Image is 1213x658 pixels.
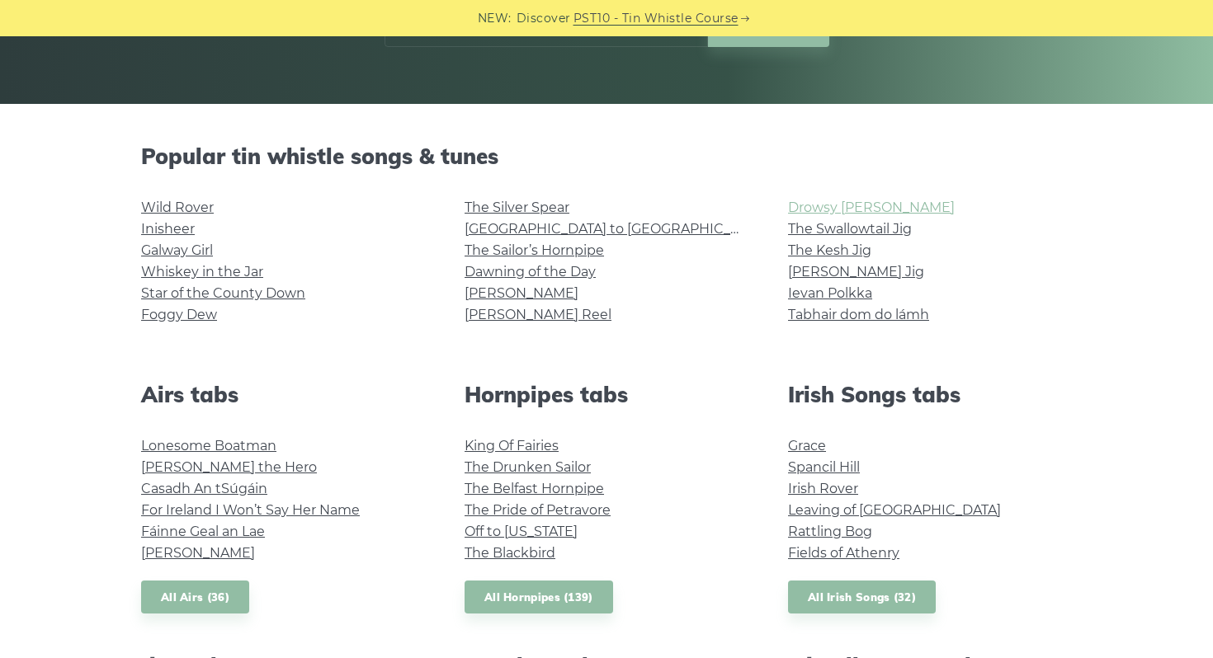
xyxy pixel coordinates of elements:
a: The Belfast Hornpipe [465,481,604,496]
span: Discover [517,9,571,28]
a: For Ireland I Won’t Say Her Name [141,502,360,518]
a: The Kesh Jig [788,242,871,258]
a: The Drunken Sailor [465,459,591,475]
a: [PERSON_NAME] [141,545,255,561]
a: Irish Rover [788,481,858,496]
a: The Pride of Petravore [465,502,611,518]
a: PST10 - Tin Whistle Course [573,9,739,28]
h2: Airs tabs [141,382,425,407]
a: Inisheer [141,221,195,237]
a: [PERSON_NAME] Reel [465,307,611,322]
a: Off to [US_STATE] [465,524,578,539]
a: [PERSON_NAME] the Hero [141,459,317,475]
a: [PERSON_NAME] [465,285,578,301]
a: Whiskey in the Jar [141,264,263,280]
a: Casadh An tSúgáin [141,481,267,496]
h2: Hornpipes tabs [465,382,748,407]
a: [GEOGRAPHIC_DATA] to [GEOGRAPHIC_DATA] [465,221,769,237]
a: Wild Rover [141,200,214,215]
h2: Irish Songs tabs [788,382,1072,407]
a: The Swallowtail Jig [788,221,912,237]
a: King Of Fairies [465,438,559,454]
a: Leaving of [GEOGRAPHIC_DATA] [788,502,1001,518]
h2: Popular tin whistle songs & tunes [141,143,1072,169]
a: Star of the County Down [141,285,305,301]
a: All Hornpipes (139) [465,580,613,614]
a: The Sailor’s Hornpipe [465,242,604,258]
a: Lonesome Boatman [141,438,276,454]
a: Fáinne Geal an Lae [141,524,265,539]
a: Galway Girl [141,242,213,258]
a: [PERSON_NAME] Jig [788,264,924,280]
a: Grace [788,438,826,454]
a: Fields of Athenry [788,545,899,561]
a: Tabhair dom do lámh [788,307,929,322]
a: All Irish Songs (32) [788,580,936,614]
a: Drowsy [PERSON_NAME] [788,200,955,215]
a: The Blackbird [465,545,555,561]
a: Dawning of the Day [465,264,596,280]
a: Spancil Hill [788,459,860,475]
span: NEW: [478,9,512,28]
a: Foggy Dew [141,307,217,322]
a: All Airs (36) [141,580,249,614]
a: Rattling Bog [788,524,872,539]
a: The Silver Spear [465,200,569,215]
a: Ievan Polkka [788,285,872,301]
